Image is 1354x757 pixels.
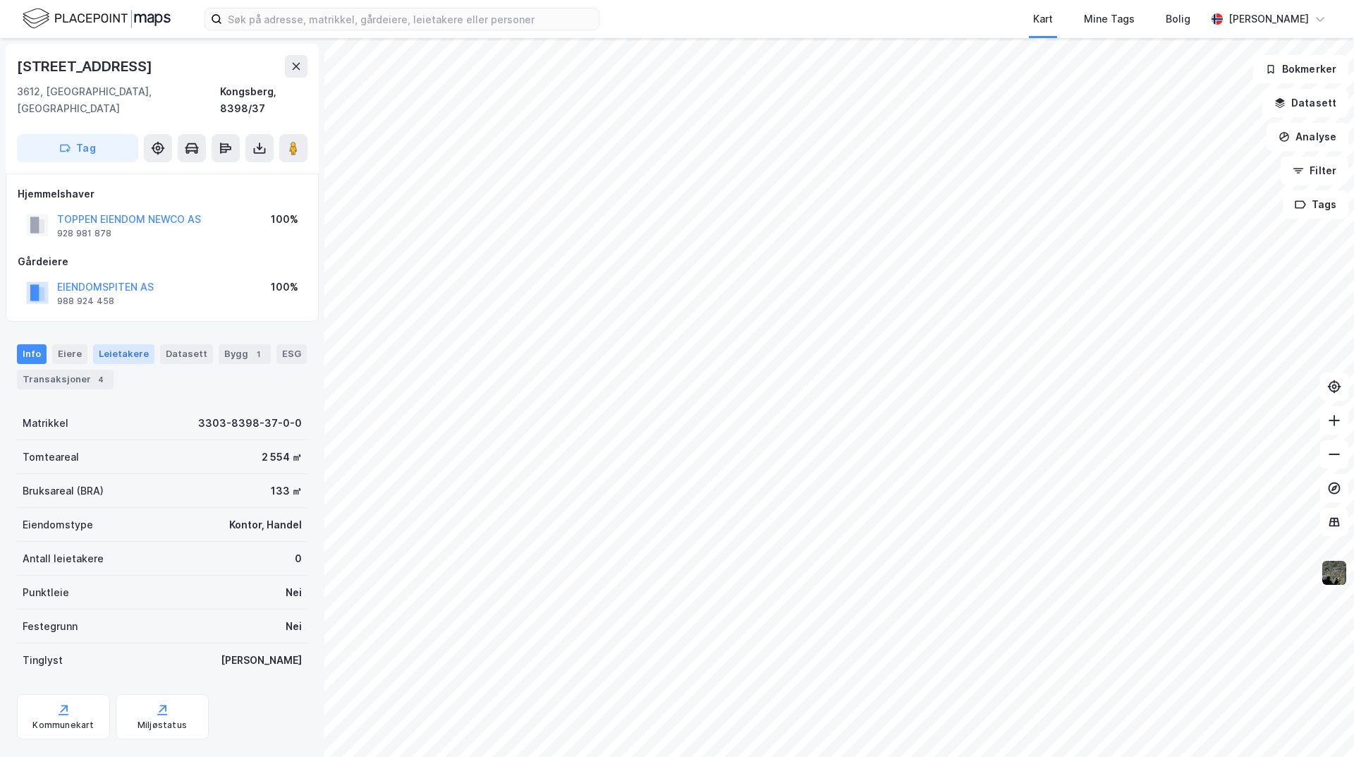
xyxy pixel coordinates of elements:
div: 2 554 ㎡ [262,449,302,466]
div: 0 [295,550,302,567]
div: Punktleie [23,584,69,601]
div: [STREET_ADDRESS] [17,55,155,78]
div: Hjemmelshaver [18,186,307,202]
div: Info [17,344,47,364]
div: Mine Tags [1084,11,1135,28]
div: 100% [271,279,298,296]
div: [PERSON_NAME] [1228,11,1309,28]
div: 988 924 458 [57,296,114,307]
div: Matrikkel [23,415,68,432]
div: Nei [286,618,302,635]
button: Analyse [1267,123,1348,151]
div: Antall leietakere [23,550,104,567]
input: Søk på adresse, matrikkel, gårdeiere, leietakere eller personer [222,8,599,30]
button: Tag [17,134,138,162]
div: [PERSON_NAME] [221,652,302,669]
button: Filter [1281,157,1348,185]
div: Kommunekart [32,720,94,731]
div: Miljøstatus [138,720,187,731]
img: logo.f888ab2527a4732fd821a326f86c7f29.svg [23,6,171,31]
div: 4 [94,373,108,387]
div: Tomteareal [23,449,79,466]
div: 100% [271,211,298,228]
div: 133 ㎡ [271,483,302,499]
button: Bokmerker [1253,55,1348,83]
button: Datasett [1262,89,1348,117]
div: Gårdeiere [18,253,307,270]
div: 3303-8398-37-0-0 [198,415,302,432]
div: Bygg [219,344,271,364]
div: Festegrunn [23,618,78,635]
div: Bolig [1166,11,1190,28]
div: 928 981 878 [57,228,111,239]
div: Tinglyst [23,652,63,669]
iframe: Chat Widget [1283,689,1354,757]
div: Eiendomstype [23,516,93,533]
div: Bruksareal (BRA) [23,483,104,499]
div: Leietakere [93,344,154,364]
div: Transaksjoner [17,370,114,389]
div: Eiere [52,344,87,364]
div: 3612, [GEOGRAPHIC_DATA], [GEOGRAPHIC_DATA] [17,83,220,117]
button: Tags [1283,190,1348,219]
div: ESG [276,344,307,364]
div: Kongsberg, 8398/37 [220,83,307,117]
div: 1 [251,347,265,361]
div: Kontor, Handel [229,516,302,533]
div: Kontrollprogram for chat [1283,689,1354,757]
img: 9k= [1321,559,1348,586]
div: Nei [286,584,302,601]
div: Datasett [160,344,213,364]
div: Kart [1033,11,1053,28]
